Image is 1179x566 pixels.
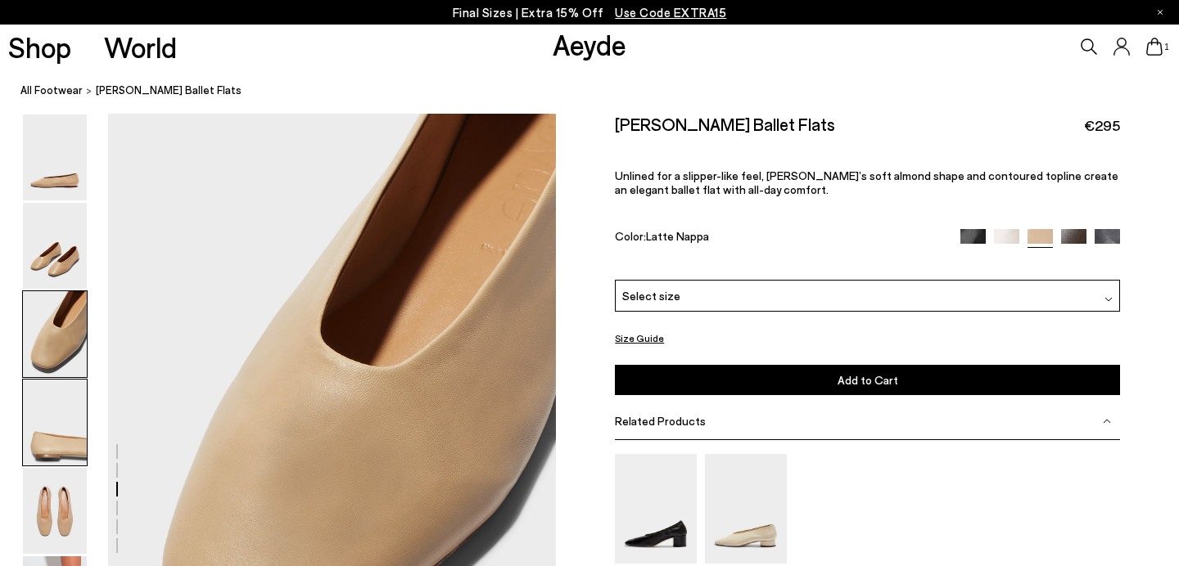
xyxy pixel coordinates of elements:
span: Unlined for a slipper-like feel, [PERSON_NAME]’s soft almond shape and contoured topline create a... [615,168,1118,196]
span: Select size [622,287,680,304]
a: 1 [1146,38,1163,56]
a: World [104,33,177,61]
span: [PERSON_NAME] Ballet Flats [96,82,242,99]
h2: [PERSON_NAME] Ballet Flats [615,114,835,134]
span: €295 [1084,115,1120,136]
p: Final Sizes | Extra 15% Off [453,2,727,23]
span: 1 [1163,43,1171,52]
img: svg%3E [1104,295,1113,303]
a: Aeyde [553,27,626,61]
img: Kirsten Ballet Flats - Image 4 [23,380,87,465]
button: Size Guide [615,328,664,348]
img: Kirsten Ballet Flats - Image 2 [23,203,87,289]
div: Color: [615,228,944,247]
img: Kirsten Ballet Flats - Image 5 [23,468,87,554]
span: Related Products [615,414,706,428]
span: Latte Nappa [646,228,709,242]
img: Kirsten Ballet Flats - Image 3 [23,291,87,377]
span: Navigate to /collections/ss25-final-sizes [615,5,726,20]
a: All Footwear [20,82,83,99]
nav: breadcrumb [20,69,1179,114]
img: svg%3E [1103,417,1111,425]
a: Shop [8,33,71,61]
img: Kirsten Ballet Flats - Image 1 [23,115,87,200]
img: Gemma Block Heel Pumps [615,454,697,563]
button: Add to Cart [615,365,1120,395]
img: Delia Low-Heeled Ballet Pumps [705,454,787,563]
span: Add to Cart [838,373,898,387]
